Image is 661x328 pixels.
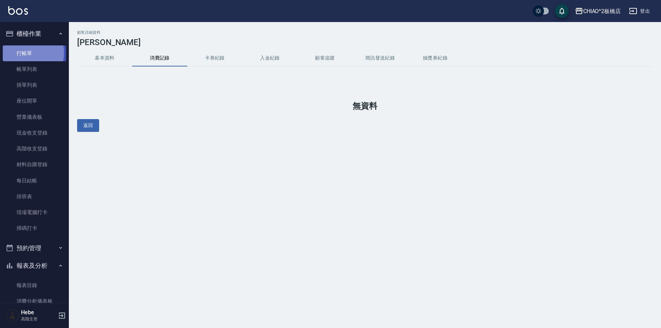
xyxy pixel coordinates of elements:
[6,309,19,322] img: Person
[3,220,66,236] a: 掃碼打卡
[77,50,132,66] button: 基本資料
[3,157,66,172] a: 材料自購登錄
[3,141,66,157] a: 高階收支登錄
[3,45,66,61] a: 打帳單
[3,25,66,43] button: 櫃檯作業
[408,50,463,66] button: 抽獎券紀錄
[555,4,569,18] button: save
[8,6,28,15] img: Logo
[353,50,408,66] button: 簡訊發送紀錄
[3,109,66,125] a: 營業儀表板
[3,204,66,220] a: 現場電腦打卡
[242,50,297,66] button: 入金紀錄
[297,50,353,66] button: 顧客追蹤
[21,309,56,316] h5: Hebe
[3,77,66,93] a: 掛單列表
[3,173,66,189] a: 每日結帳
[3,93,66,109] a: 座位開單
[626,5,653,18] button: 登出
[583,7,621,15] div: CHIAO^2板橋店
[77,119,99,132] button: 返回
[187,50,242,66] button: 卡券紀錄
[3,125,66,141] a: 現金收支登錄
[3,189,66,204] a: 排班表
[21,316,56,322] p: 高階主管
[77,38,653,47] h3: [PERSON_NAME]
[3,277,66,293] a: 報表目錄
[3,239,66,257] button: 預約管理
[3,257,66,275] button: 報表及分析
[3,293,66,309] a: 消費分析儀表板
[132,50,187,66] button: 消費記錄
[77,30,653,35] h2: 顧客詳細資料
[572,4,624,18] button: CHIAO^2板橋店
[77,101,653,111] h1: 無資料
[3,61,66,77] a: 帳單列表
